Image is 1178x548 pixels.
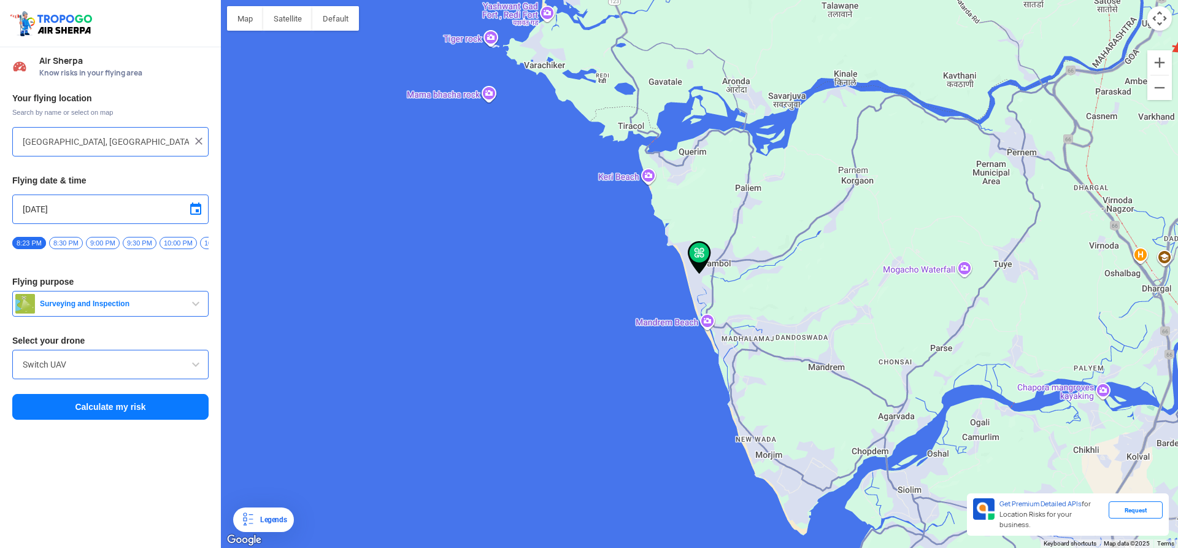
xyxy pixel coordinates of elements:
input: Search your flying location [23,134,189,149]
span: Surveying and Inspection [35,299,188,309]
span: Search by name or select on map [12,107,209,117]
button: Map camera controls [1147,6,1172,31]
button: Calculate my risk [12,394,209,420]
span: 8:30 PM [49,237,83,249]
h3: Flying purpose [12,277,209,286]
h3: Your flying location [12,94,209,102]
img: Legends [241,512,255,527]
img: ic_tgdronemaps.svg [9,9,96,37]
div: Legends [255,512,287,527]
img: survey.png [15,294,35,314]
div: Request [1109,501,1163,519]
span: Air Sherpa [39,56,209,66]
span: 10:30 PM [200,237,237,249]
div: for Location Risks for your business. [995,498,1109,531]
img: Google [224,532,264,548]
h3: Flying date & time [12,176,209,185]
span: 8:23 PM [12,237,46,249]
button: Zoom in [1147,50,1172,75]
span: 9:30 PM [123,237,156,249]
span: Know risks in your flying area [39,68,209,78]
img: Premium APIs [973,498,995,520]
button: Surveying and Inspection [12,291,209,317]
a: Terms [1157,540,1174,547]
button: Show street map [227,6,263,31]
img: ic_close.png [193,135,205,147]
a: Open this area in Google Maps (opens a new window) [224,532,264,548]
input: Select Date [23,202,198,217]
span: Map data ©2025 [1104,540,1150,547]
span: Get Premium Detailed APIs [999,500,1082,508]
span: 9:00 PM [86,237,120,249]
button: Keyboard shortcuts [1044,539,1096,548]
span: 10:00 PM [160,237,197,249]
img: Risk Scores [12,59,27,74]
button: Zoom out [1147,75,1172,100]
button: Show satellite imagery [263,6,312,31]
h3: Select your drone [12,336,209,345]
input: Search by name or Brand [23,357,198,372]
